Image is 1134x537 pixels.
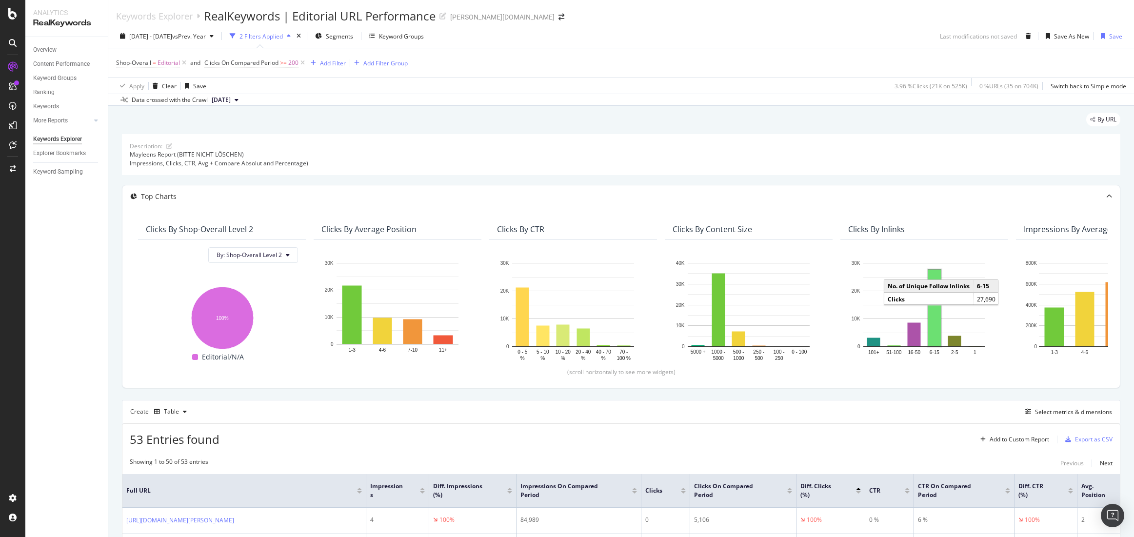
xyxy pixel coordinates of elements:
text: % [520,355,525,360]
text: 0 [1034,344,1037,349]
text: 0 [331,341,334,347]
div: 0 [645,516,686,524]
div: Apply [129,82,144,90]
text: % [561,355,565,360]
text: 40 - 70 [596,349,612,354]
div: More Reports [33,116,68,126]
div: Previous [1060,459,1084,467]
div: legacy label [1086,113,1120,126]
div: Keyword Groups [379,32,424,40]
text: 70 - [619,349,628,354]
span: Avg. Position [1081,482,1118,499]
div: Top Charts [141,192,177,201]
div: Add to Custom Report [990,437,1049,442]
div: RealKeywords [33,18,100,29]
text: 1 [974,349,976,355]
text: % [581,355,585,360]
text: 1000 - [712,349,725,354]
div: Clicks By Average Position [321,224,417,234]
text: 200K [1026,323,1037,328]
text: 20 - 40 [576,349,591,354]
text: 100 % [617,355,631,360]
div: Keyword Groups [33,73,77,83]
a: Keyword Sampling [33,167,101,177]
button: Table [150,404,191,419]
span: vs Prev. Year [172,32,206,40]
text: % [540,355,545,360]
div: Mayleens Report (BITTE NICHT LÖSCHEN) Impressions, Clicks, CTR, Avg + Compare Absolut and Percent... [130,150,1113,167]
div: Ranking [33,87,55,98]
div: 100% [807,516,822,524]
div: Clicks By CTR [497,224,544,234]
svg: A chart. [673,258,825,363]
a: Keywords Explorer [33,134,101,144]
div: Showing 1 to 50 of 53 entries [130,457,208,469]
div: Select metrics & dimensions [1035,408,1112,416]
span: Editorial [158,56,180,70]
span: Shop-Overall [116,59,151,67]
button: 2 Filters Applied [226,28,295,44]
button: Add to Custom Report [976,432,1049,447]
span: Diff. Clicks (%) [800,482,841,499]
text: 5 - 10 [537,349,549,354]
div: 3.96 % Clicks ( 21K on 525K ) [895,82,967,90]
div: Keywords Explorer [33,134,82,144]
div: Clicks By Inlinks [848,224,905,234]
button: Keyword Groups [365,28,428,44]
text: 4-6 [379,347,386,352]
text: 1000 [733,355,744,360]
text: 250 [775,355,783,360]
text: 40K [676,260,685,266]
text: 10K [325,315,334,320]
text: 500 [755,355,763,360]
span: Clicks On Compared Period [694,482,773,499]
button: Previous [1060,457,1084,469]
div: Description: [130,142,162,150]
text: 5000 + [691,349,706,354]
span: = [153,59,156,67]
a: Keywords [33,101,101,112]
div: RealKeywords | Editorial URL Performance [204,8,436,24]
div: Clicks By Content Size [673,224,752,234]
button: Next [1100,457,1113,469]
text: 1-3 [348,347,356,352]
a: Overview [33,45,101,55]
div: A chart. [146,281,298,351]
div: 0 % URLs ( 35 on 704K ) [979,82,1038,90]
div: Save [193,82,206,90]
div: Keyword Sampling [33,167,83,177]
text: 10K [852,316,860,321]
text: 800K [1026,260,1037,266]
div: 84,989 [520,516,637,524]
text: 101+ [868,349,879,355]
text: 10K [676,323,685,328]
text: 0 [857,344,860,349]
text: 500 - [733,349,744,354]
button: Save As New [1042,28,1089,44]
text: 5000 [713,355,724,360]
text: 10K [500,316,509,321]
span: CTR [869,486,890,495]
text: 0 [506,344,509,349]
button: Apply [116,78,144,94]
text: 0 [682,344,685,349]
text: 10 - 20 [556,349,571,354]
span: Diff. Impressions (%) [433,482,493,499]
svg: A chart. [321,258,474,360]
div: and [190,59,200,67]
button: Export as CSV [1061,432,1113,447]
div: Add Filter [320,59,346,67]
a: Keywords Explorer [116,11,193,21]
svg: A chart. [497,258,649,363]
div: Clicks By Shop-Overall Level 2 [146,224,253,234]
div: 4 [370,516,425,524]
div: Explorer Bookmarks [33,148,86,159]
span: Full URL [126,486,342,495]
span: By: Shop-Overall Level 2 [217,251,282,259]
button: Add Filter Group [350,57,408,69]
div: 2 Filters Applied [239,32,283,40]
text: 20K [852,288,860,294]
text: 4-6 [1081,349,1089,355]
